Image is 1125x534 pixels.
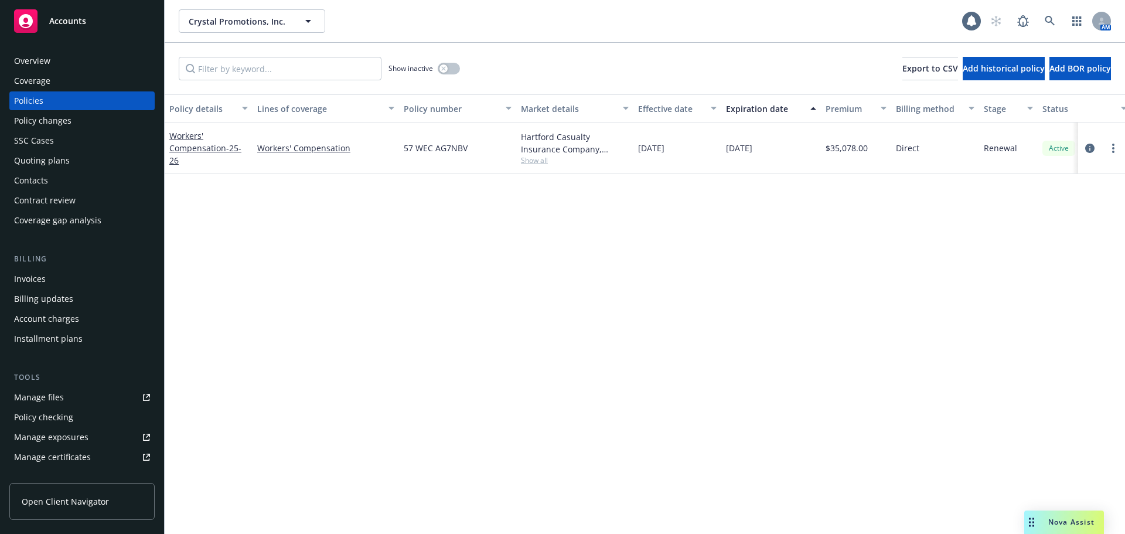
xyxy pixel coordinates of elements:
[896,103,962,115] div: Billing method
[902,63,958,74] span: Export to CSV
[891,94,979,123] button: Billing method
[521,155,629,165] span: Show all
[399,94,516,123] button: Policy number
[14,171,48,190] div: Contacts
[14,270,46,288] div: Invoices
[9,91,155,110] a: Policies
[179,57,381,80] input: Filter by keyword...
[902,57,958,80] button: Export to CSV
[826,142,868,154] span: $35,078.00
[979,94,1038,123] button: Stage
[14,91,43,110] div: Policies
[14,52,50,70] div: Overview
[638,142,664,154] span: [DATE]
[9,52,155,70] a: Overview
[14,388,64,407] div: Manage files
[984,103,1020,115] div: Stage
[9,408,155,427] a: Policy checking
[9,448,155,467] a: Manage certificates
[257,142,394,154] a: Workers' Compensation
[963,63,1045,74] span: Add historical policy
[726,142,752,154] span: [DATE]
[14,448,91,467] div: Manage certificates
[821,94,891,123] button: Premium
[14,131,54,150] div: SSC Cases
[963,57,1045,80] button: Add historical policy
[1106,141,1120,155] a: more
[1042,103,1114,115] div: Status
[404,142,468,154] span: 57 WEC AG7NBV
[9,253,155,265] div: Billing
[189,15,290,28] span: Crystal Promotions, Inc.
[9,111,155,130] a: Policy changes
[14,72,50,90] div: Coverage
[638,103,704,115] div: Effective date
[14,290,73,308] div: Billing updates
[9,372,155,383] div: Tools
[9,468,155,487] a: Manage claims
[826,103,874,115] div: Premium
[1038,9,1062,33] a: Search
[22,495,109,508] span: Open Client Navigator
[14,329,83,348] div: Installment plans
[9,270,155,288] a: Invoices
[9,131,155,150] a: SSC Cases
[1065,9,1089,33] a: Switch app
[984,142,1017,154] span: Renewal
[388,63,433,73] span: Show inactive
[1011,9,1035,33] a: Report a Bug
[521,131,629,155] div: Hartford Casualty Insurance Company, Hartford Insurance Group
[49,16,86,26] span: Accounts
[516,94,633,123] button: Market details
[404,103,499,115] div: Policy number
[9,290,155,308] a: Billing updates
[169,130,241,166] a: Workers' Compensation
[9,5,155,38] a: Accounts
[14,111,71,130] div: Policy changes
[179,9,325,33] button: Crystal Promotions, Inc.
[14,408,73,427] div: Policy checking
[1048,517,1095,527] span: Nova Assist
[984,9,1008,33] a: Start snowing
[169,103,235,115] div: Policy details
[9,151,155,170] a: Quoting plans
[14,309,79,328] div: Account charges
[1049,57,1111,80] button: Add BOR policy
[9,191,155,210] a: Contract review
[253,94,399,123] button: Lines of coverage
[257,103,381,115] div: Lines of coverage
[1047,143,1071,154] span: Active
[14,151,70,170] div: Quoting plans
[721,94,821,123] button: Expiration date
[9,211,155,230] a: Coverage gap analysis
[1083,141,1097,155] a: circleInformation
[633,94,721,123] button: Effective date
[14,211,101,230] div: Coverage gap analysis
[14,428,88,447] div: Manage exposures
[9,388,155,407] a: Manage files
[165,94,253,123] button: Policy details
[14,468,73,487] div: Manage claims
[521,103,616,115] div: Market details
[9,428,155,447] a: Manage exposures
[9,329,155,348] a: Installment plans
[1049,63,1111,74] span: Add BOR policy
[9,171,155,190] a: Contacts
[9,309,155,328] a: Account charges
[14,191,76,210] div: Contract review
[1024,511,1039,534] div: Drag to move
[9,72,155,90] a: Coverage
[726,103,803,115] div: Expiration date
[896,142,919,154] span: Direct
[1024,511,1104,534] button: Nova Assist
